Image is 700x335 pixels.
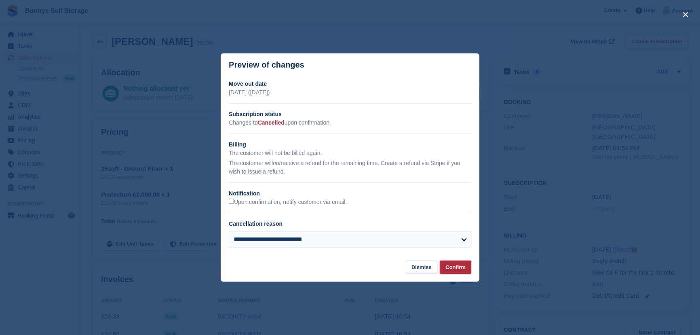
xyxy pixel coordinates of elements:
[679,8,692,21] button: close
[229,60,304,70] p: Preview of changes
[258,119,285,126] span: Cancelled
[406,261,437,274] button: Dismiss
[229,199,234,204] input: Upon confirmation, notify customer via email.
[229,140,471,149] h2: Billing
[229,189,471,198] h2: Notification
[273,160,280,166] em: not
[440,261,471,274] button: Confirm
[229,88,471,97] p: [DATE] ([DATE])
[229,149,471,157] p: The customer will not be billed again.
[229,119,471,127] p: Changes to upon confirmation.
[229,80,471,88] h2: Move out date
[229,110,471,119] h2: Subscription status
[229,221,283,227] label: Cancellation reason
[229,159,471,176] p: The customer will receive a refund for the remaining time. Create a refund via Stripe if you wish...
[229,199,347,206] label: Upon confirmation, notify customer via email.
